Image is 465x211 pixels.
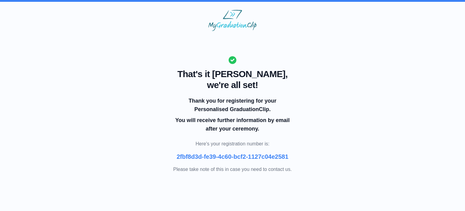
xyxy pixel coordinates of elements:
[174,116,291,133] p: You will receive further information by email after your ceremony.
[176,153,288,160] b: 2fbf8d3d-fe39-4c60-bcf2-1127c04e2581
[173,80,292,90] span: we're all set!
[173,166,292,173] p: Please take note of this in case you need to contact us.
[173,140,292,148] p: Here's your registration number is:
[173,69,292,80] span: That's it [PERSON_NAME],
[208,10,257,31] img: MyGraduationClip
[174,97,291,114] p: Thank you for registering for your Personalised GraduationClip.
